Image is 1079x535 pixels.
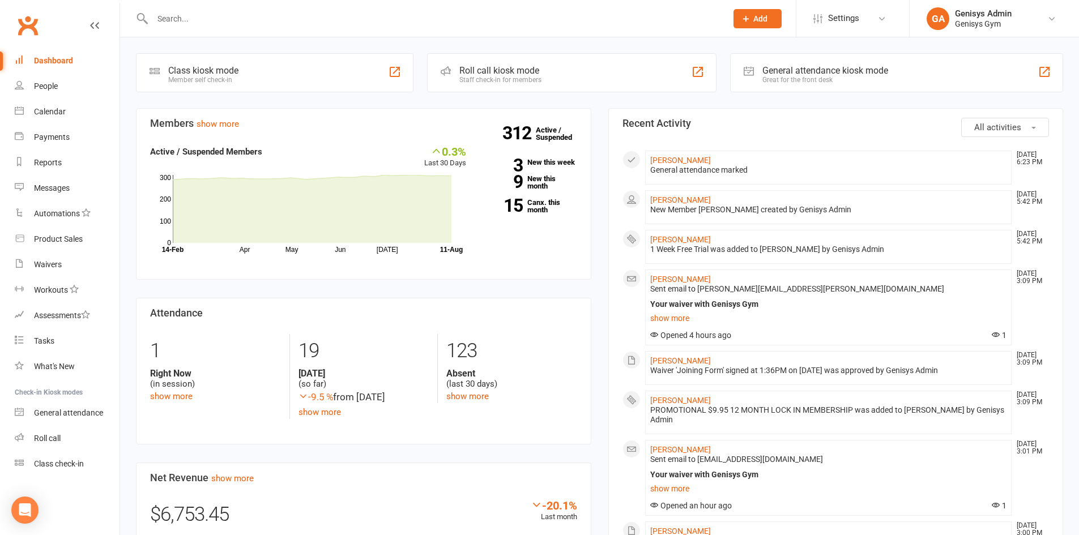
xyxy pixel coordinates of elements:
[459,65,541,76] div: Roll call kiosk mode
[446,368,577,390] div: (last 30 days)
[1011,391,1048,406] time: [DATE] 3:09 PM
[15,201,120,226] a: Automations
[955,19,1012,29] div: Genisys Gym
[298,368,429,379] strong: [DATE]
[762,65,888,76] div: General attendance kiosk mode
[15,99,120,125] a: Calendar
[34,260,62,269] div: Waivers
[150,118,577,129] h3: Members
[650,275,711,284] a: [PERSON_NAME]
[650,156,711,165] a: [PERSON_NAME]
[622,118,1050,129] h3: Recent Activity
[483,197,523,214] strong: 15
[15,125,120,150] a: Payments
[483,199,577,213] a: 15Canx. this month
[650,396,711,405] a: [PERSON_NAME]
[15,176,120,201] a: Messages
[502,125,536,142] strong: 312
[424,145,466,169] div: Last 30 Days
[15,328,120,354] a: Tasks
[11,497,39,524] div: Open Intercom Messenger
[1011,440,1048,455] time: [DATE] 3:01 PM
[149,11,719,27] input: Search...
[650,356,711,365] a: [PERSON_NAME]
[650,235,711,244] a: [PERSON_NAME]
[531,499,577,523] div: Last month
[483,157,523,174] strong: 3
[1011,352,1048,366] time: [DATE] 3:09 PM
[753,14,767,23] span: Add
[34,434,61,443] div: Roll call
[34,234,83,243] div: Product Sales
[150,147,262,157] strong: Active / Suspended Members
[298,391,333,403] span: -9.5 %
[150,391,193,401] a: show more
[650,284,944,293] span: Sent email to [PERSON_NAME][EMAIL_ADDRESS][PERSON_NAME][DOMAIN_NAME]
[150,368,281,390] div: (in session)
[15,150,120,176] a: Reports
[1011,151,1048,166] time: [DATE] 6:23 PM
[34,107,66,116] div: Calendar
[955,8,1012,19] div: Genisys Admin
[211,473,254,483] a: show more
[15,252,120,277] a: Waivers
[298,334,429,368] div: 19
[15,400,120,426] a: General attendance kiosk mode
[424,145,466,157] div: 0.3%
[1011,270,1048,285] time: [DATE] 3:09 PM
[150,472,577,483] h3: Net Revenue
[150,334,281,368] div: 1
[197,119,239,129] a: show more
[992,331,1007,340] span: 1
[650,299,1007,309] div: Your waiver with Genisys Gym
[14,11,42,40] a: Clubworx
[34,459,84,468] div: Class check-in
[483,175,577,190] a: 9New this month
[650,501,732,510] span: Opened an hour ago
[650,481,1007,497] a: show more
[650,470,1007,480] div: Your waiver with Genisys Gym
[298,407,341,417] a: show more
[34,82,58,91] div: People
[15,426,120,451] a: Roll call
[650,195,711,204] a: [PERSON_NAME]
[927,7,949,30] div: GA
[650,245,1007,254] div: 1 Week Free Trial was added to [PERSON_NAME] by Genisys Admin
[974,122,1021,132] span: All activities
[34,362,75,371] div: What's New
[650,331,731,340] span: Opened 4 hours ago
[34,311,90,320] div: Assessments
[446,334,577,368] div: 123
[15,303,120,328] a: Assessments
[650,445,711,454] a: [PERSON_NAME]
[168,65,238,76] div: Class kiosk mode
[34,132,70,142] div: Payments
[298,368,429,390] div: (so far)
[992,501,1007,510] span: 1
[650,455,823,464] span: Sent email to [EMAIL_ADDRESS][DOMAIN_NAME]
[1011,230,1048,245] time: [DATE] 5:42 PM
[650,366,1007,375] div: Waiver 'Joining Form' signed at 1:36PM on [DATE] was approved by Genisys Admin
[298,390,429,405] div: from [DATE]
[15,354,120,379] a: What's New
[762,76,888,84] div: Great for the front desk
[15,277,120,303] a: Workouts
[531,499,577,511] div: -20.1%
[446,391,489,401] a: show more
[15,74,120,99] a: People
[34,56,73,65] div: Dashboard
[34,209,80,218] div: Automations
[733,9,782,28] button: Add
[150,368,281,379] strong: Right Now
[483,173,523,190] strong: 9
[15,451,120,477] a: Class kiosk mode
[446,368,577,379] strong: Absent
[34,158,62,167] div: Reports
[650,405,1007,425] div: PROMOTIONAL $9.95 12 MONTH LOCK IN MEMBERSHIP was added to [PERSON_NAME] by Genisys Admin
[650,205,1007,215] div: New Member [PERSON_NAME] created by Genisys Admin
[150,307,577,319] h3: Attendance
[15,226,120,252] a: Product Sales
[536,118,586,149] a: 312Active / Suspended
[828,6,859,31] span: Settings
[34,336,54,345] div: Tasks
